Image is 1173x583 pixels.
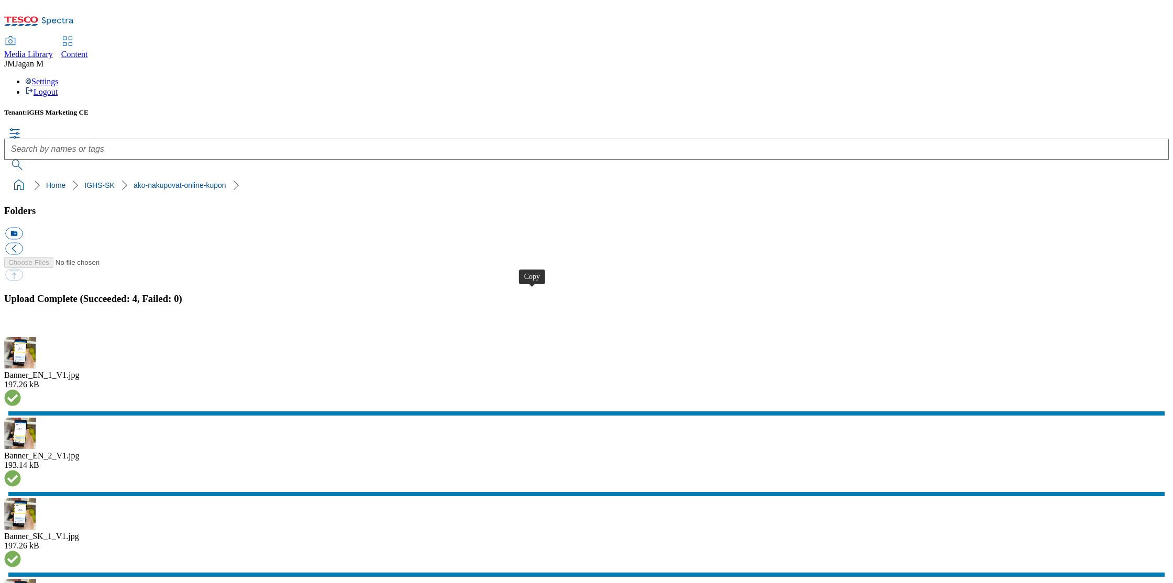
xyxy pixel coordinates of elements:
[46,181,65,189] a: Home
[25,87,58,96] a: Logout
[4,461,1169,470] div: 193.14 kB
[27,108,88,116] span: iGHS Marketing CE
[15,59,43,68] span: Jagan M
[4,337,36,368] img: preview
[4,498,36,530] img: preview
[4,418,36,449] img: preview
[4,532,1169,541] div: Banner_SK_1_V1.jpg
[4,108,1169,117] h5: Tenant:
[4,175,1169,195] nav: breadcrumb
[4,205,1169,217] h3: Folders
[61,50,88,59] span: Content
[4,380,1169,389] div: 197.26 kB
[134,181,226,189] a: ako-nakupovat-online-kupon
[10,177,27,194] a: home
[25,77,59,86] a: Settings
[4,541,1169,551] div: 197.26 kB
[4,139,1169,160] input: Search by names or tags
[61,37,88,59] a: Content
[4,451,1169,461] div: Banner_EN_2_V1.jpg
[4,37,53,59] a: Media Library
[4,59,15,68] span: JM
[4,371,1169,380] div: Banner_EN_1_V1.jpg
[4,293,1169,305] h3: Upload Complete (Succeeded: 4, Failed: 0)
[4,50,53,59] span: Media Library
[84,181,115,189] a: IGHS-SK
